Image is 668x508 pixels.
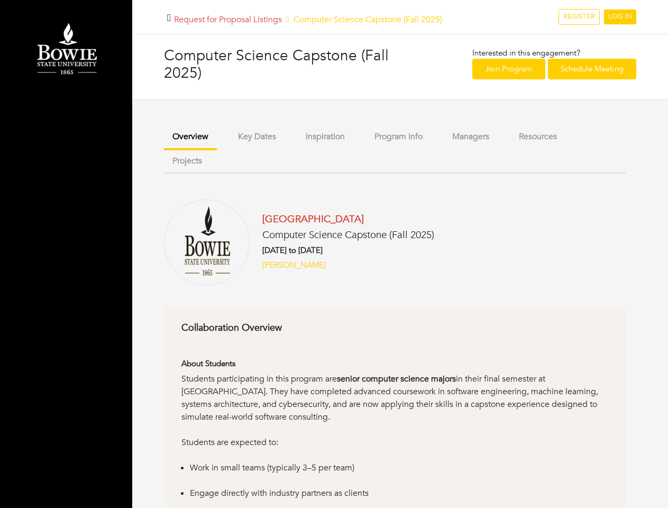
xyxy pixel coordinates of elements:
[230,125,285,148] button: Key Dates
[181,436,608,461] div: Students are expected to:
[262,246,434,255] h6: [DATE] to [DATE]
[297,125,353,148] button: Inspiration
[174,14,282,25] a: Request for Proposal Listings
[164,47,400,83] h3: Computer Science Capstone (Fall 2025)
[190,461,608,487] li: Work in small teams (typically 3–5 per team)
[181,322,608,334] h6: Collaboration Overview
[11,19,122,81] img: Bowie%20State%20University%20Logo.png
[510,125,565,148] button: Resources
[559,9,600,25] a: REGISTER
[262,259,326,271] a: [PERSON_NAME]
[548,59,636,79] a: Schedule Meeting
[164,150,211,173] button: Projects
[164,199,250,285] img: Bowie%20State%20University%20Logo%20(1).png
[472,47,636,59] p: Interested in this engagement?
[472,59,545,79] a: Join Program
[181,359,608,368] h6: About Students
[164,125,217,150] button: Overview
[366,125,431,148] button: Program Info
[444,125,498,148] button: Managers
[262,212,364,226] a: [GEOGRAPHIC_DATA]
[337,373,456,385] strong: senior computer science majors
[181,373,608,436] div: Students participating in this program are in their final semester at [GEOGRAPHIC_DATA]. They hav...
[604,10,636,24] a: LOG IN
[262,229,434,241] h5: Computer Science Capstone (Fall 2025)
[174,15,442,25] h5: Computer Science Capstone (Fall 2025)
